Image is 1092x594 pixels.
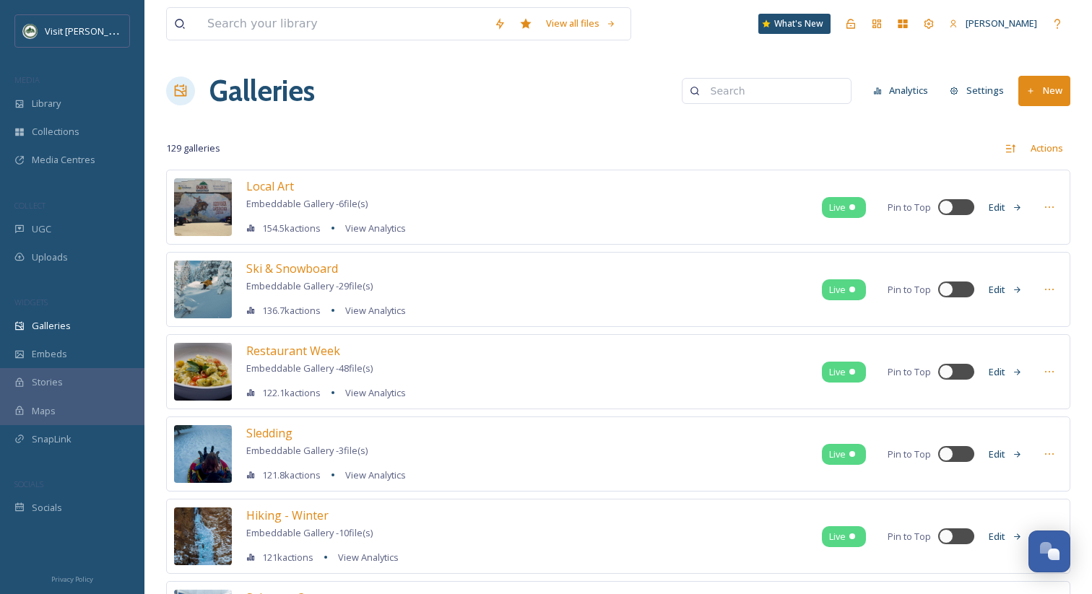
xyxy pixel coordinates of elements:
span: Media Centres [32,153,95,167]
span: 136.7k actions [262,304,321,318]
span: Embeddable Gallery - 48 file(s) [246,362,373,375]
span: Live [829,201,846,214]
span: Live [829,365,846,379]
span: WIDGETS [14,297,48,307]
span: Ski & Snowboard [246,261,338,276]
button: Open Chat [1028,530,1070,572]
a: Settings [942,77,1018,105]
img: 5ce490b7cfeccaa402b61064cebf7d861a9b1c68bb729e87ef381094925be5e0.jpg [174,261,232,318]
button: Edit [981,276,1029,304]
span: 121.8k actions [262,468,321,482]
img: c0083407c5152add19f324d3b57fcfd4b3d0c5c1478737667e15837f6bc7c139.jpg [174,343,232,401]
span: Live [829,447,846,461]
span: 154.5k actions [262,222,321,235]
button: Settings [942,77,1011,105]
span: Privacy Policy [51,575,93,584]
span: View Analytics [345,386,406,399]
span: Pin to Top [888,447,931,461]
span: Embeddable Gallery - 10 file(s) [246,526,373,539]
button: Edit [981,440,1029,468]
span: View Analytics [345,468,406,481]
span: Galleries [32,319,71,333]
a: View Analytics [331,549,399,566]
span: Sledding [246,425,292,441]
span: 121k actions [262,551,313,564]
button: Edit [981,523,1029,551]
span: View Analytics [345,304,406,317]
span: Pin to Top [888,530,931,543]
span: Local Art [246,178,294,194]
img: 39c36c2ec36c2c778664ad08dfe593d7dce50a802231ec29bb77eea0f15b14fa.jpg [174,178,232,236]
span: Socials [32,501,62,515]
span: SOCIALS [14,479,43,489]
span: Embeddable Gallery - 29 file(s) [246,279,373,292]
a: View Analytics [338,384,406,401]
span: Live [829,530,846,543]
a: Analytics [866,77,943,105]
button: New [1018,76,1070,105]
a: View Analytics [338,219,406,237]
span: UGC [32,222,51,236]
span: Restaurant Week [246,343,340,359]
input: Search your library [200,8,487,40]
span: Pin to Top [888,283,931,297]
span: Hiking - Winter [246,507,329,523]
span: Embeds [32,347,67,361]
a: What's New [758,14,831,34]
a: View Analytics [338,302,406,319]
img: b9397986-c96e-4622-87c1-09d531a469d1.jpg [174,425,232,483]
span: Pin to Top [888,365,931,379]
span: SnapLink [32,432,71,446]
span: Library [32,97,61,110]
span: Embeddable Gallery - 3 file(s) [246,444,368,457]
span: COLLECT [14,200,45,211]
a: Privacy Policy [51,569,93,587]
a: View all files [539,9,623,38]
img: a9882cf9160e341f928c438df754a8c6c6a782250624675d47383ef356ae5a7a.jpg [174,507,232,565]
span: MEDIA [14,74,40,85]
span: 129 galleries [166,141,220,155]
div: Actions [1023,134,1070,162]
span: 122.1k actions [262,386,321,400]
button: Edit [981,193,1029,222]
button: Edit [981,358,1029,386]
button: Analytics [866,77,936,105]
span: Pin to Top [888,201,931,214]
span: Stories [32,375,63,389]
span: Maps [32,404,56,418]
span: View Analytics [345,222,406,235]
a: Galleries [209,69,315,113]
span: Embeddable Gallery - 6 file(s) [246,197,368,210]
img: Unknown.png [23,24,38,38]
span: Visit [PERSON_NAME] [45,24,136,38]
span: [PERSON_NAME] [966,17,1037,30]
span: Collections [32,125,79,139]
a: View Analytics [338,466,406,484]
span: Live [829,283,846,297]
span: Uploads [32,250,68,264]
a: [PERSON_NAME] [942,9,1044,38]
span: View Analytics [338,551,399,564]
input: Search [703,77,844,105]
